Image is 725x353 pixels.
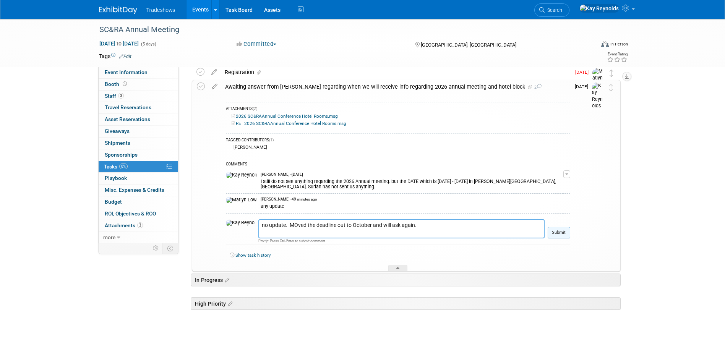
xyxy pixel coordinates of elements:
[99,149,178,161] a: Sponsorships
[226,172,257,179] img: Kay Reynolds
[226,300,232,307] a: Edit sections
[103,234,115,240] span: more
[105,116,150,122] span: Asset Reservations
[234,40,279,48] button: Committed
[592,83,603,110] img: Kay Reynolds
[235,253,271,258] a: Show task history
[99,232,178,243] a: more
[105,175,127,181] span: Playbook
[162,243,178,253] td: Toggle Event Tabs
[118,93,124,99] span: 3
[609,84,613,91] i: Move task
[99,208,178,220] a: ROI, Objectives & ROO
[99,79,178,90] a: Booth
[105,104,151,110] span: Travel Reservations
[607,52,628,56] div: Event Rating
[119,164,128,169] span: 0%
[99,161,178,173] a: Tasks0%
[99,114,178,125] a: Asset Reservations
[232,113,338,119] a: 2026 SC&RAAnnual Conference Hotel Rooms.msg
[105,93,124,99] span: Staff
[226,220,255,227] img: Kay Reynolds
[226,197,257,204] img: Matlyn Lowrey
[99,220,178,232] a: Attachments3
[575,84,592,89] span: [DATE]
[534,3,569,17] a: Search
[137,222,143,228] span: 3
[253,107,257,111] span: (2)
[261,177,563,189] div: I still do not see anything regarding the 2026 Annual meeting. but the DATE which is [DATE] - [DA...
[99,6,137,14] img: ExhibitDay
[104,164,128,170] span: Tasks
[119,54,131,59] a: Edit
[226,161,570,169] div: COMMENTS
[592,68,604,95] img: Matlyn Lowrey
[105,222,143,228] span: Attachments
[105,81,128,87] span: Booth
[221,80,570,93] div: Awaiting answer from [PERSON_NAME] regarding when we will receive info regarding 2026 annual meet...
[99,126,178,137] a: Giveaways
[105,152,138,158] span: Sponsorships
[579,4,619,13] img: Kay Reynolds
[226,138,570,144] div: TAGGED CONTRIBUTORS
[232,121,346,126] a: RE_ 2026 SC&RAAnnual Conference Hotel Rooms.msg
[99,173,178,184] a: Playbook
[99,138,178,149] a: Shipments
[261,172,303,177] span: [PERSON_NAME] - [DATE]
[105,199,122,205] span: Budget
[99,91,178,102] a: Staff3
[533,85,542,90] span: 2
[105,140,130,146] span: Shipments
[99,196,178,208] a: Budget
[191,274,621,286] div: In Progress
[610,70,613,77] i: Move task
[261,202,563,209] div: any update
[99,40,139,47] span: [DATE] [DATE]
[610,41,628,47] div: In-Person
[105,128,130,134] span: Giveaways
[140,42,156,47] span: (5 days)
[146,7,175,13] span: Tradeshows
[99,67,178,78] a: Event Information
[208,69,221,76] a: edit
[269,138,274,142] span: (1)
[221,66,571,79] div: Registration
[575,70,592,75] span: [DATE]
[97,23,583,37] div: SC&RA Annual Meeting
[261,197,317,202] span: [PERSON_NAME] - 49 minutes ago
[99,52,131,60] td: Tags
[208,83,221,90] a: edit
[99,185,178,196] a: Misc. Expenses & Credits
[223,276,229,283] a: Edit sections
[149,243,163,253] td: Personalize Event Tab Strip
[121,81,128,87] span: Booth not reserved yet
[226,106,570,113] div: ATTACHMENTS
[550,40,628,51] div: Event Format
[421,42,516,48] span: [GEOGRAPHIC_DATA], [GEOGRAPHIC_DATA]
[191,297,621,310] div: High Priority
[545,7,562,13] span: Search
[115,40,123,47] span: to
[601,41,609,47] img: Format-Inperson.png
[105,69,148,75] span: Event Information
[105,187,164,193] span: Misc. Expenses & Credits
[258,238,545,243] div: Pro tip: Press Ctrl-Enter to submit comment.
[105,211,156,217] span: ROI, Objectives & ROO
[232,144,267,150] div: [PERSON_NAME]
[548,227,570,238] button: Submit
[99,102,178,113] a: Travel Reservations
